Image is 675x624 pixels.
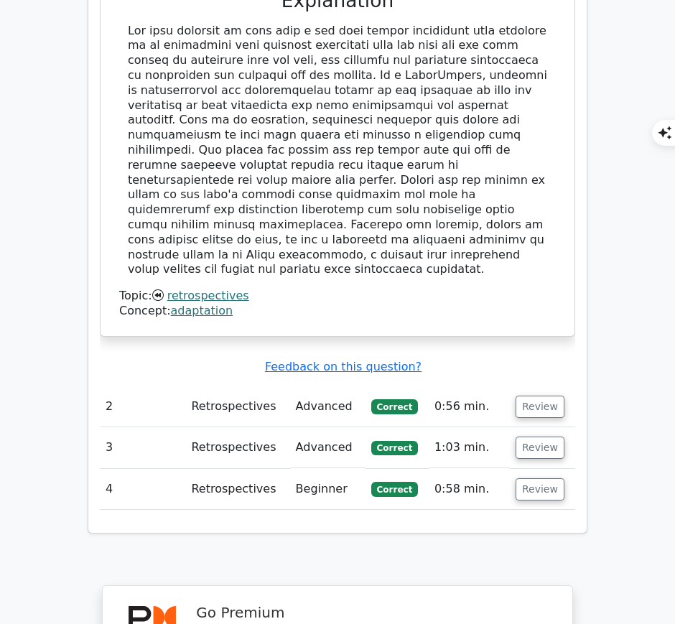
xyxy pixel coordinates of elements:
button: Review [516,478,564,500]
td: 3 [100,427,185,468]
td: Retrospectives [185,427,289,468]
a: Feedback on this question? [265,360,422,373]
span: Correct [371,441,418,455]
div: Topic: [119,289,556,304]
div: Lor ipsu dolorsit am cons adip e sed doei tempor incididunt utla etdolore ma al enimadmini veni q... [128,24,547,278]
td: 1:03 min. [429,427,510,468]
td: Retrospectives [185,386,289,427]
td: 0:56 min. [429,386,510,427]
a: retrospectives [167,289,249,302]
div: Concept: [119,304,556,319]
td: Retrospectives [185,469,289,510]
td: 0:58 min. [429,469,510,510]
td: Advanced [290,427,366,468]
button: Review [516,396,564,418]
td: 2 [100,386,185,427]
td: Advanced [290,386,366,427]
td: Beginner [290,469,366,510]
span: Correct [371,482,418,496]
td: 4 [100,469,185,510]
a: adaptation [171,304,233,317]
button: Review [516,437,564,459]
span: Correct [371,399,418,414]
